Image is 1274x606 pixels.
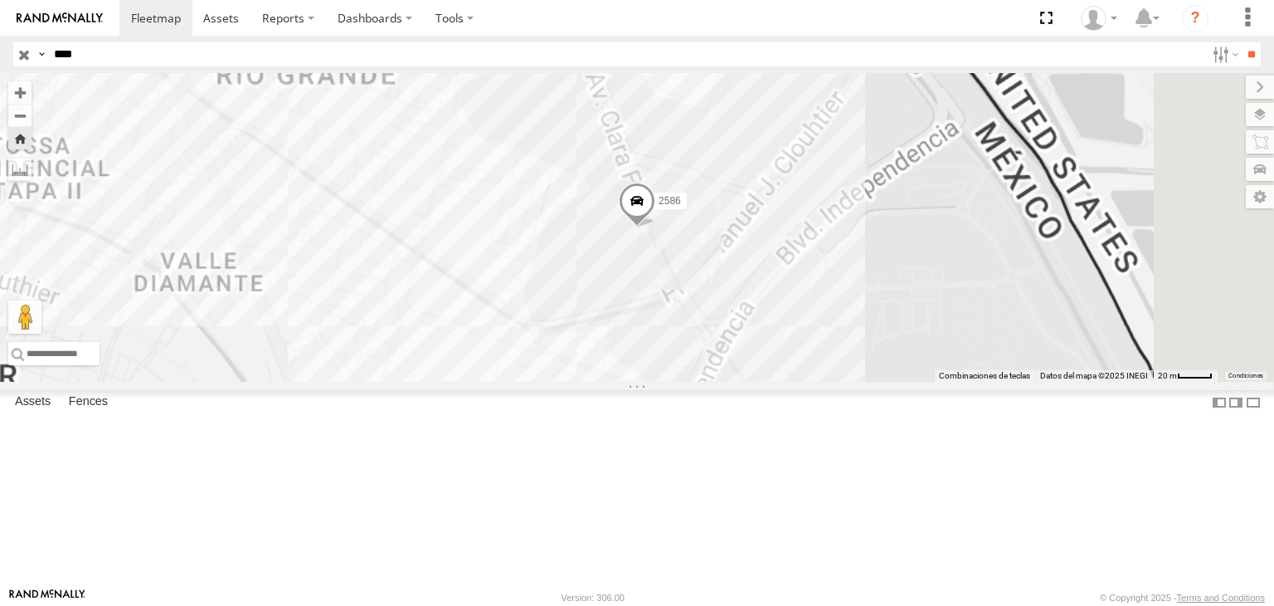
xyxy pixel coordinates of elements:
[9,589,85,606] a: Visit our Website
[1228,390,1244,414] label: Dock Summary Table to the Right
[1206,42,1242,66] label: Search Filter Options
[8,81,32,104] button: Zoom in
[8,104,32,127] button: Zoom out
[35,42,48,66] label: Search Query
[1182,5,1208,32] i: ?
[659,196,681,208] span: 2586
[8,158,32,181] label: Measure
[1100,593,1265,603] div: © Copyright 2025 -
[1246,185,1274,208] label: Map Settings
[939,370,1030,382] button: Combinaciones de teclas
[7,391,59,414] label: Assets
[1177,593,1265,603] a: Terms and Conditions
[8,127,32,149] button: Zoom Home
[8,301,41,334] button: Arrastra el hombrecito naranja al mapa para abrir Street View
[562,593,625,603] div: Version: 306.00
[1245,390,1262,414] label: Hide Summary Table
[1040,371,1148,380] span: Datos del mapa ©2025 INEGI
[1228,373,1263,379] a: Condiciones (se abre en una nueva pestaña)
[1153,370,1218,382] button: Escala del mapa: 20 m por 39 píxeles
[1158,371,1177,380] span: 20 m
[1211,390,1228,414] label: Dock Summary Table to the Left
[1075,6,1123,31] div: Irving Rodriguez
[61,391,116,414] label: Fences
[17,12,103,24] img: rand-logo.svg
